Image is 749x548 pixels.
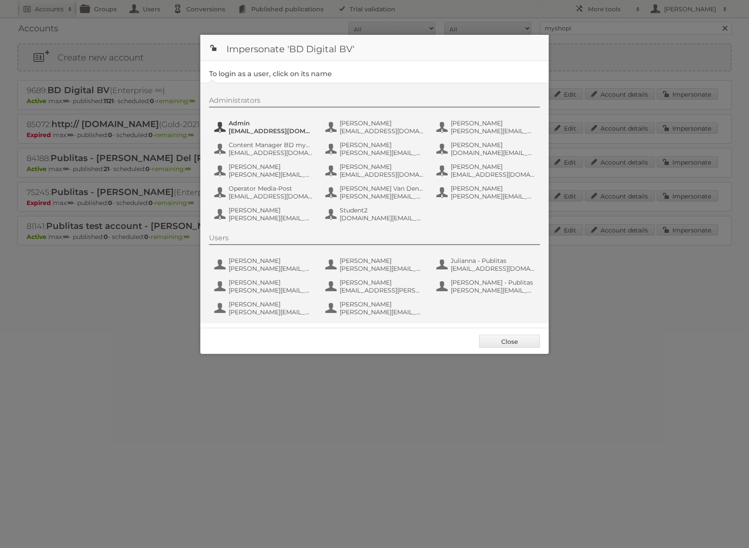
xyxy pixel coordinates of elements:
[229,265,313,272] span: [PERSON_NAME][EMAIL_ADDRESS][DOMAIN_NAME]
[451,171,535,178] span: [EMAIL_ADDRESS][DOMAIN_NAME]
[229,163,313,171] span: [PERSON_NAME]
[435,162,538,179] button: [PERSON_NAME] [EMAIL_ADDRESS][DOMAIN_NAME]
[229,286,313,294] span: [PERSON_NAME][EMAIL_ADDRESS][PERSON_NAME][DOMAIN_NAME]
[213,184,316,201] button: Operator Media-Post [EMAIL_ADDRESS][DOMAIN_NAME]
[324,140,427,158] button: [PERSON_NAME] [PERSON_NAME][EMAIL_ADDRESS][DOMAIN_NAME]
[340,192,424,200] span: [PERSON_NAME][EMAIL_ADDRESS][PERSON_NAME][DOMAIN_NAME]
[213,278,316,295] button: [PERSON_NAME] [PERSON_NAME][EMAIL_ADDRESS][PERSON_NAME][DOMAIN_NAME]
[340,149,424,157] span: [PERSON_NAME][EMAIL_ADDRESS][DOMAIN_NAME]
[213,205,316,223] button: [PERSON_NAME] [PERSON_NAME][EMAIL_ADDRESS][DOMAIN_NAME]
[229,192,313,200] span: [EMAIL_ADDRESS][DOMAIN_NAME]
[435,118,538,136] button: [PERSON_NAME] [PERSON_NAME][EMAIL_ADDRESS][DOMAIN_NAME]
[340,214,424,222] span: [DOMAIN_NAME][EMAIL_ADDRESS][DOMAIN_NAME]
[229,279,313,286] span: [PERSON_NAME]
[324,184,427,201] button: [PERSON_NAME] Van Den [PERSON_NAME] [PERSON_NAME][EMAIL_ADDRESS][PERSON_NAME][DOMAIN_NAME]
[324,118,427,136] button: [PERSON_NAME] [EMAIL_ADDRESS][DOMAIN_NAME]
[451,149,535,157] span: [DOMAIN_NAME][EMAIL_ADDRESS][DOMAIN_NAME]
[435,140,538,158] button: [PERSON_NAME] [DOMAIN_NAME][EMAIL_ADDRESS][DOMAIN_NAME]
[209,70,332,78] legend: To login as a user, click on its name
[340,206,424,214] span: Student2
[324,278,427,295] button: [PERSON_NAME] [EMAIL_ADDRESS][PERSON_NAME][DOMAIN_NAME]
[340,119,424,127] span: [PERSON_NAME]
[213,140,316,158] button: Content Manager BD myShopi [EMAIL_ADDRESS][DOMAIN_NAME]
[213,118,316,136] button: Admin [EMAIL_ADDRESS][DOMAIN_NAME]
[324,299,427,317] button: [PERSON_NAME] [PERSON_NAME][EMAIL_ADDRESS][DOMAIN_NAME]
[229,127,313,135] span: [EMAIL_ADDRESS][DOMAIN_NAME]
[340,308,424,316] span: [PERSON_NAME][EMAIL_ADDRESS][DOMAIN_NAME]
[324,256,427,273] button: [PERSON_NAME] [PERSON_NAME][EMAIL_ADDRESS][DOMAIN_NAME]
[229,149,313,157] span: [EMAIL_ADDRESS][DOMAIN_NAME]
[340,300,424,308] span: [PERSON_NAME]
[340,163,424,171] span: [PERSON_NAME]
[451,127,535,135] span: [PERSON_NAME][EMAIL_ADDRESS][DOMAIN_NAME]
[324,205,427,223] button: Student2 [DOMAIN_NAME][EMAIL_ADDRESS][DOMAIN_NAME]
[479,335,540,348] a: Close
[340,257,424,265] span: [PERSON_NAME]
[213,299,316,317] button: [PERSON_NAME] [PERSON_NAME][EMAIL_ADDRESS][DOMAIN_NAME]
[229,185,313,192] span: Operator Media-Post
[435,278,538,295] button: [PERSON_NAME] - Publitas [PERSON_NAME][EMAIL_ADDRESS][DOMAIN_NAME]
[229,119,313,127] span: Admin
[451,119,535,127] span: [PERSON_NAME]
[209,96,540,108] div: Administrators
[324,162,427,179] button: [PERSON_NAME] [EMAIL_ADDRESS][DOMAIN_NAME]
[451,192,535,200] span: [PERSON_NAME][EMAIL_ADDRESS][PERSON_NAME][DOMAIN_NAME]
[451,257,535,265] span: Julianna - Publitas
[229,141,313,149] span: Content Manager BD myShopi
[340,286,424,294] span: [EMAIL_ADDRESS][PERSON_NAME][DOMAIN_NAME]
[451,286,535,294] span: [PERSON_NAME][EMAIL_ADDRESS][DOMAIN_NAME]
[340,127,424,135] span: [EMAIL_ADDRESS][DOMAIN_NAME]
[451,265,535,272] span: [EMAIL_ADDRESS][DOMAIN_NAME]
[213,256,316,273] button: [PERSON_NAME] [PERSON_NAME][EMAIL_ADDRESS][DOMAIN_NAME]
[340,265,424,272] span: [PERSON_NAME][EMAIL_ADDRESS][DOMAIN_NAME]
[340,185,424,192] span: [PERSON_NAME] Van Den [PERSON_NAME]
[213,162,316,179] button: [PERSON_NAME] [PERSON_NAME][EMAIL_ADDRESS][DOMAIN_NAME]
[451,163,535,171] span: [PERSON_NAME]
[229,257,313,265] span: [PERSON_NAME]
[340,171,424,178] span: [EMAIL_ADDRESS][DOMAIN_NAME]
[229,308,313,316] span: [PERSON_NAME][EMAIL_ADDRESS][DOMAIN_NAME]
[200,35,549,61] h1: Impersonate 'BD Digital BV'
[451,279,535,286] span: [PERSON_NAME] - Publitas
[209,234,540,245] div: Users
[340,141,424,149] span: [PERSON_NAME]
[229,214,313,222] span: [PERSON_NAME][EMAIL_ADDRESS][DOMAIN_NAME]
[229,206,313,214] span: [PERSON_NAME]
[451,185,535,192] span: [PERSON_NAME]
[435,184,538,201] button: [PERSON_NAME] [PERSON_NAME][EMAIL_ADDRESS][PERSON_NAME][DOMAIN_NAME]
[451,141,535,149] span: [PERSON_NAME]
[229,171,313,178] span: [PERSON_NAME][EMAIL_ADDRESS][DOMAIN_NAME]
[340,279,424,286] span: [PERSON_NAME]
[435,256,538,273] button: Julianna - Publitas [EMAIL_ADDRESS][DOMAIN_NAME]
[229,300,313,308] span: [PERSON_NAME]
